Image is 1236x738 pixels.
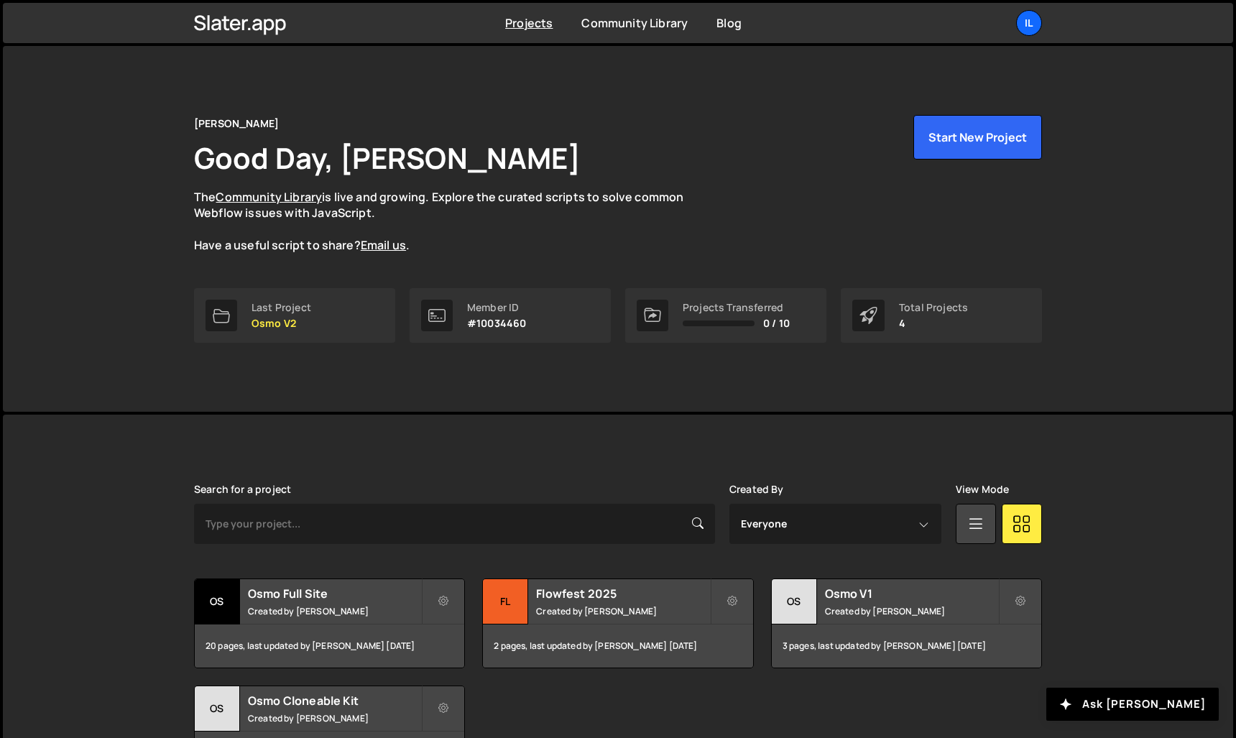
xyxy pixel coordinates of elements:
[1016,10,1042,36] a: Il
[194,484,291,495] label: Search for a project
[361,237,406,253] a: Email us
[581,15,688,31] a: Community Library
[194,504,715,544] input: Type your project...
[683,302,790,313] div: Projects Transferred
[899,318,968,329] p: 4
[536,586,709,601] h2: Flowfest 2025
[913,115,1042,160] button: Start New Project
[899,302,968,313] div: Total Projects
[195,579,240,624] div: Os
[194,189,711,254] p: The is live and growing. Explore the curated scripts to solve common Webflow issues with JavaScri...
[1046,688,1219,721] button: Ask [PERSON_NAME]
[195,686,240,732] div: Os
[956,484,1009,495] label: View Mode
[194,288,395,343] a: Last Project Osmo V2
[483,579,528,624] div: Fl
[194,138,581,177] h1: Good Day, [PERSON_NAME]
[772,579,817,624] div: Os
[771,578,1042,668] a: Os Osmo V1 Created by [PERSON_NAME] 3 pages, last updated by [PERSON_NAME] [DATE]
[248,586,421,601] h2: Osmo Full Site
[505,15,553,31] a: Projects
[248,693,421,709] h2: Osmo Cloneable Kit
[467,318,526,329] p: #10034460
[825,605,998,617] small: Created by [PERSON_NAME]
[482,578,753,668] a: Fl Flowfest 2025 Created by [PERSON_NAME] 2 pages, last updated by [PERSON_NAME] [DATE]
[536,605,709,617] small: Created by [PERSON_NAME]
[467,302,526,313] div: Member ID
[252,318,311,329] p: Osmo V2
[729,484,784,495] label: Created By
[825,586,998,601] h2: Osmo V1
[772,624,1041,668] div: 3 pages, last updated by [PERSON_NAME] [DATE]
[216,189,322,205] a: Community Library
[194,578,465,668] a: Os Osmo Full Site Created by [PERSON_NAME] 20 pages, last updated by [PERSON_NAME] [DATE]
[194,115,279,132] div: [PERSON_NAME]
[248,605,421,617] small: Created by [PERSON_NAME]
[763,318,790,329] span: 0 / 10
[248,712,421,724] small: Created by [PERSON_NAME]
[483,624,752,668] div: 2 pages, last updated by [PERSON_NAME] [DATE]
[195,624,464,668] div: 20 pages, last updated by [PERSON_NAME] [DATE]
[716,15,742,31] a: Blog
[252,302,311,313] div: Last Project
